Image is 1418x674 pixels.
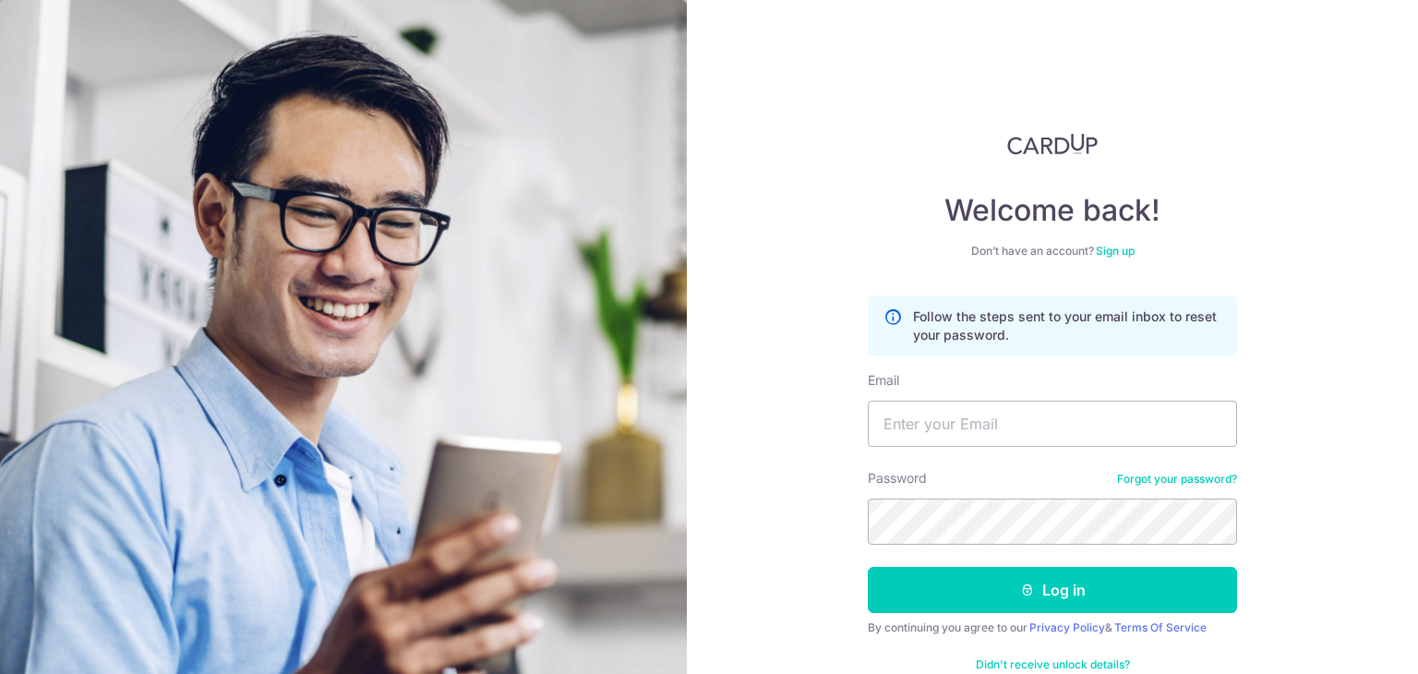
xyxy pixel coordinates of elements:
[1117,472,1237,487] a: Forgot your password?
[868,567,1237,613] button: Log in
[976,657,1130,672] a: Didn't receive unlock details?
[1114,620,1207,634] a: Terms Of Service
[868,371,899,390] label: Email
[868,192,1237,229] h4: Welcome back!
[868,620,1237,635] div: By continuing you agree to our &
[868,244,1237,259] div: Don’t have an account?
[1007,133,1098,155] img: CardUp Logo
[1029,620,1105,634] a: Privacy Policy
[868,401,1237,447] input: Enter your Email
[913,307,1221,344] p: Follow the steps sent to your email inbox to reset your password.
[1096,244,1135,258] a: Sign up
[868,469,927,487] label: Password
